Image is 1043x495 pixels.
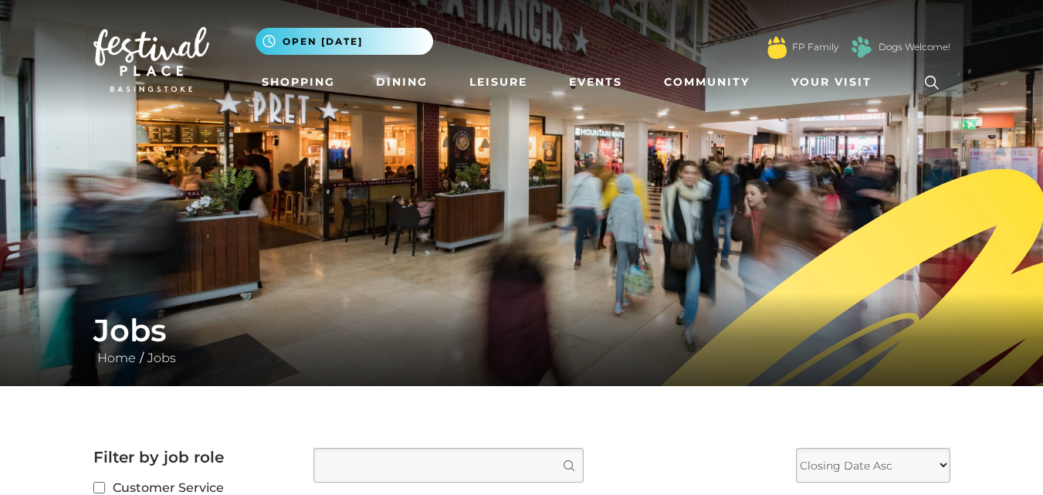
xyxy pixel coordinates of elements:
a: Shopping [256,68,341,97]
button: Open [DATE] [256,28,433,55]
a: Home [93,351,140,365]
a: Events [563,68,628,97]
span: Open [DATE] [283,35,363,49]
a: FP Family [792,40,838,54]
h1: Jobs [93,312,950,349]
a: Dogs Welcome! [879,40,950,54]
span: Your Visit [791,74,872,90]
h2: Filter by job role [93,448,290,466]
a: Your Visit [785,68,886,97]
a: Community [658,68,756,97]
div: / [82,312,962,368]
a: Jobs [144,351,180,365]
a: Leisure [463,68,533,97]
a: Dining [370,68,434,97]
img: Festival Place Logo [93,27,209,92]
